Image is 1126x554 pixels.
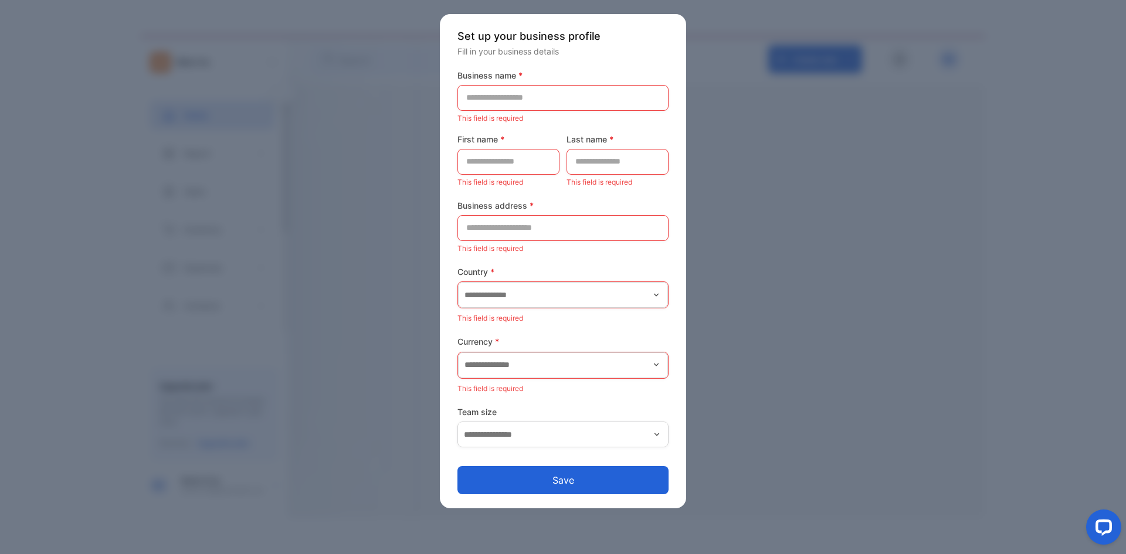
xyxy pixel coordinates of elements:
label: Country [457,266,669,278]
p: This field is required [457,381,669,396]
iframe: LiveChat chat widget [1077,505,1126,554]
p: Set up your business profile [457,28,669,44]
label: Business name [457,69,669,81]
label: Currency [457,335,669,348]
label: Last name [567,133,669,145]
label: First name [457,133,559,145]
p: This field is required [457,111,669,126]
p: This field is required [567,175,669,190]
label: Business address [457,199,669,212]
button: Save [457,466,669,494]
p: This field is required [457,241,669,256]
label: Team size [457,406,669,418]
p: This field is required [457,175,559,190]
p: Fill in your business details [457,45,669,57]
p: This field is required [457,311,669,326]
